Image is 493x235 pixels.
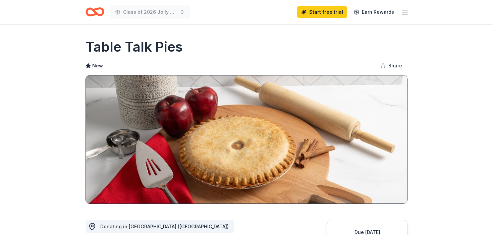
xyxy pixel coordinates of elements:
[86,38,183,56] h1: Table Talk Pies
[110,5,190,19] button: Class of 2026 Jolly Holiday Vendor & Craft Fair
[350,6,398,18] a: Earn Rewards
[375,59,407,72] button: Share
[100,224,229,229] span: Donating in [GEOGRAPHIC_DATA] ([GEOGRAPHIC_DATA])
[86,4,104,20] a: Home
[92,62,103,70] span: New
[297,6,347,18] a: Start free trial
[86,75,407,203] img: Image for Table Talk Pies
[123,8,177,16] span: Class of 2026 Jolly Holiday Vendor & Craft Fair
[388,62,402,70] span: Share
